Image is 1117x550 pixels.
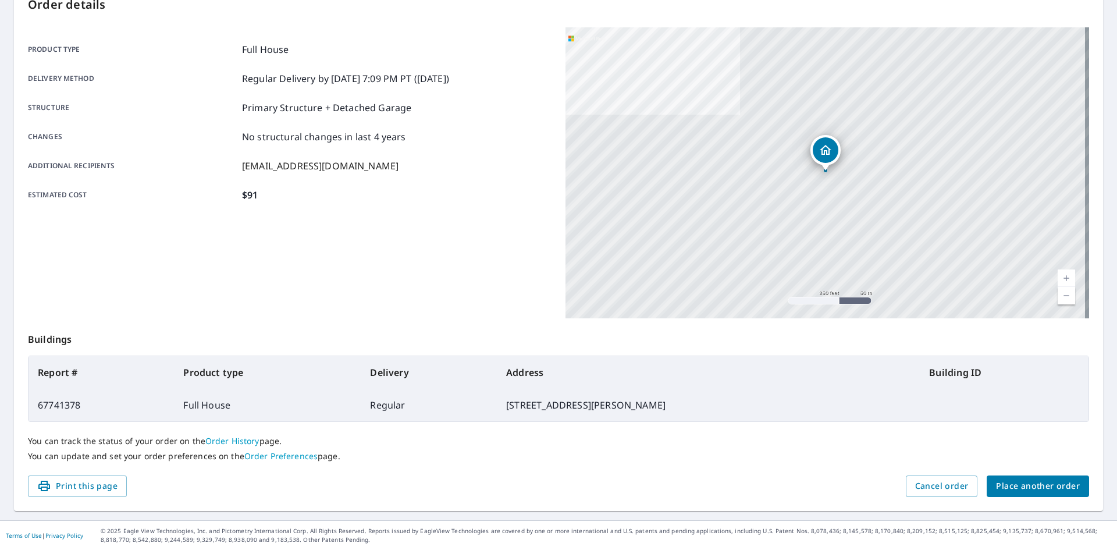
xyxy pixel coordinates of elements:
a: Order Preferences [244,450,318,462]
p: Primary Structure + Detached Garage [242,101,411,115]
td: Regular [361,389,497,421]
a: Current Level 17, Zoom Out [1058,287,1075,304]
p: [EMAIL_ADDRESS][DOMAIN_NAME] [242,159,399,173]
td: 67741378 [29,389,174,421]
p: You can update and set your order preferences on the page. [28,451,1089,462]
p: Product type [28,42,237,56]
p: Changes [28,130,237,144]
th: Product type [174,356,361,389]
p: Structure [28,101,237,115]
span: Print this page [37,479,118,494]
p: No structural changes in last 4 years [242,130,406,144]
p: Delivery method [28,72,237,86]
p: Regular Delivery by [DATE] 7:09 PM PT ([DATE]) [242,72,449,86]
p: Buildings [28,318,1089,356]
span: Place another order [996,479,1080,494]
p: You can track the status of your order on the page. [28,436,1089,446]
th: Delivery [361,356,497,389]
p: Full House [242,42,289,56]
p: | [6,532,83,539]
a: Terms of Use [6,531,42,540]
td: Full House [174,389,361,421]
button: Place another order [987,476,1089,497]
a: Privacy Policy [45,531,83,540]
th: Report # [29,356,174,389]
button: Print this page [28,476,127,497]
p: © 2025 Eagle View Technologies, Inc. and Pictometry International Corp. All Rights Reserved. Repo... [101,527,1111,544]
th: Address [497,356,920,389]
td: [STREET_ADDRESS][PERSON_NAME] [497,389,920,421]
a: Current Level 17, Zoom In [1058,269,1075,287]
p: Estimated cost [28,188,237,202]
button: Cancel order [906,476,978,497]
p: Additional recipients [28,159,237,173]
a: Order History [205,435,259,446]
div: Dropped pin, building 1, Residential property, 604 Bryan Trl New Lenox, IL 60451 [810,135,841,171]
th: Building ID [920,356,1088,389]
span: Cancel order [915,479,969,494]
p: $91 [242,188,258,202]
